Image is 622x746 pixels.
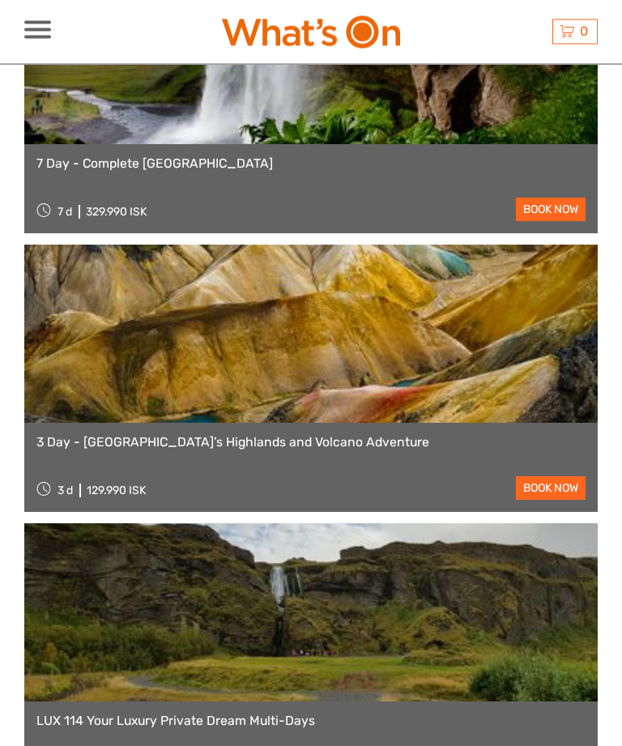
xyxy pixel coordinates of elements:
img: What's On [222,16,400,49]
span: 0 [577,23,590,39]
a: 3 Day - [GEOGRAPHIC_DATA]’s Highlands and Volcano Adventure [36,436,586,451]
a: LUX 114 Your Luxury Private Dream Multi-Days [36,714,586,730]
button: Open LiveChat chat widget [13,6,62,55]
div: 129.990 ISK [87,484,146,498]
a: 7 Day - Complete [GEOGRAPHIC_DATA] [36,157,586,173]
div: 329.990 ISK [86,206,147,220]
a: book now [516,198,586,222]
a: book now [516,477,586,501]
span: 7 d [58,206,72,220]
span: 3 d [58,484,73,498]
